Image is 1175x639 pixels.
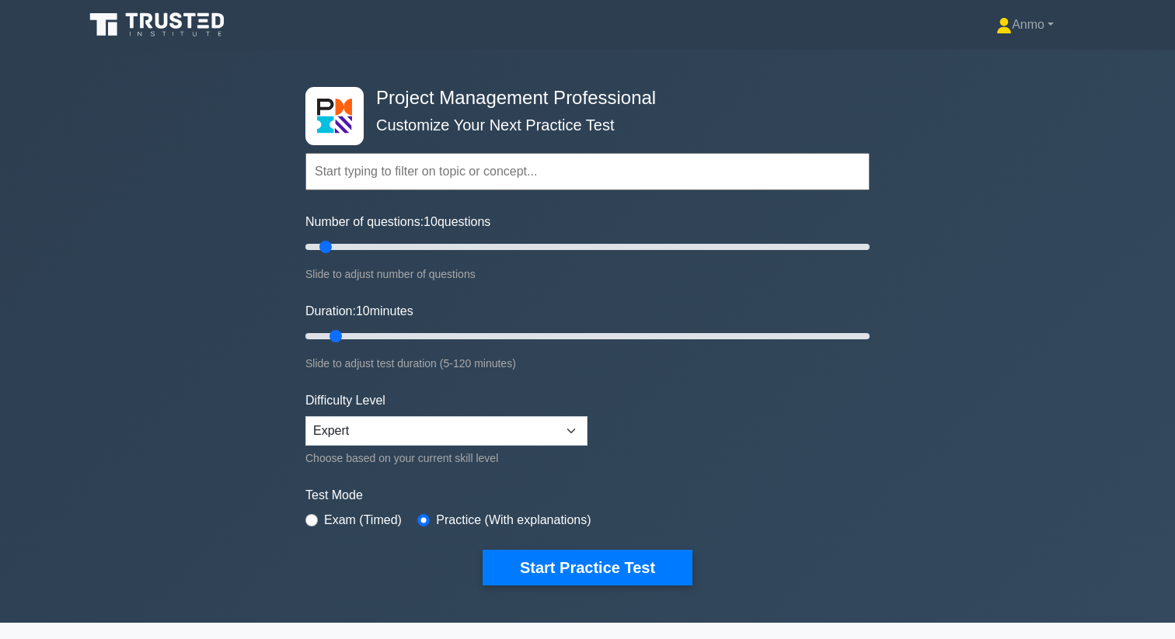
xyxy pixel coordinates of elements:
[305,486,870,505] label: Test Mode
[305,449,587,467] div: Choose based on your current skill level
[424,215,438,228] span: 10
[324,511,402,530] label: Exam (Timed)
[959,9,1091,40] a: Anmo
[305,213,490,231] label: Number of questions: questions
[305,391,385,410] label: Difficulty Level
[436,511,591,530] label: Practice (With explanations)
[305,302,413,321] label: Duration: minutes
[370,87,793,109] h4: Project Management Professional
[305,153,870,190] input: Start typing to filter on topic or concept...
[356,304,370,318] span: 10
[305,265,870,283] div: Slide to adjust number of questions
[305,354,870,373] div: Slide to adjust test duration (5-120 minutes)
[483,550,692,585] button: Start Practice Test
